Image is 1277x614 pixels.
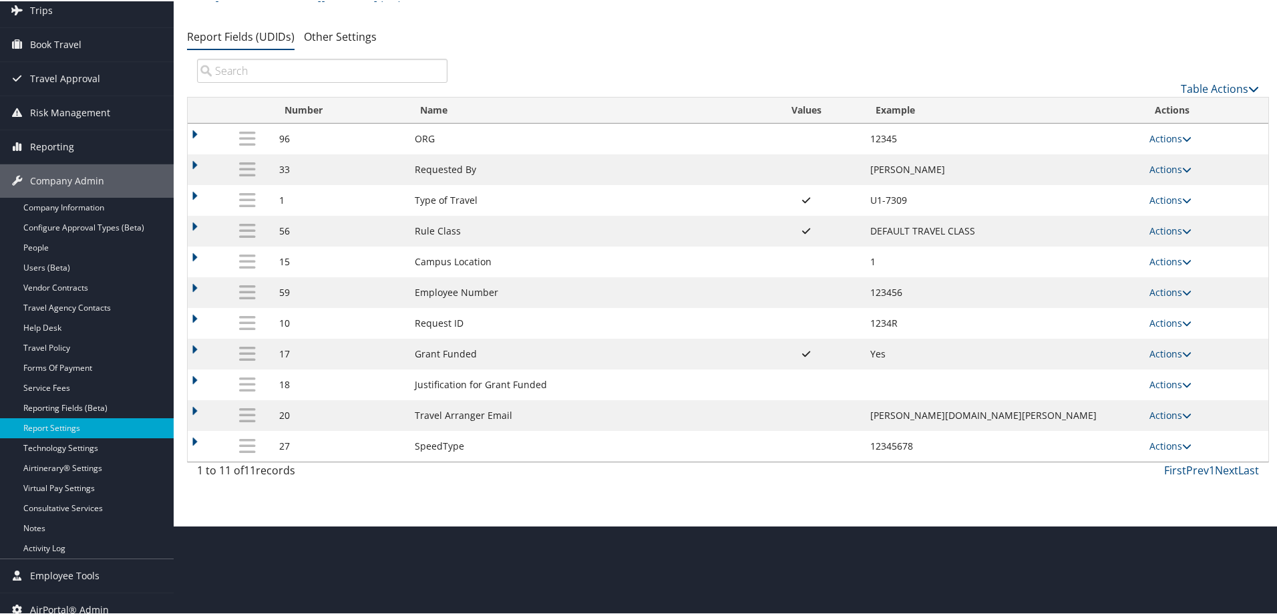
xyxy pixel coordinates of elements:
th: Number [272,96,408,122]
td: Campus Location [408,245,749,276]
td: Yes [864,337,1143,368]
td: 18 [272,368,408,399]
a: Actions [1149,346,1192,359]
td: 27 [272,430,408,460]
td: [PERSON_NAME][DOMAIN_NAME][PERSON_NAME] [864,399,1143,430]
a: Actions [1149,131,1192,144]
a: Actions [1149,254,1192,267]
td: 17 [272,337,408,368]
a: Actions [1149,223,1192,236]
a: Table Actions [1181,80,1259,95]
a: Prev [1186,462,1209,476]
span: Employee Tools [30,558,100,591]
a: Actions [1149,315,1192,328]
a: Other Settings [304,28,377,43]
th: : activate to sort column descending [222,96,272,122]
a: Actions [1149,377,1192,390]
td: Travel Arranger Email [408,399,749,430]
td: 1234R [864,307,1143,337]
td: 123456 [864,276,1143,307]
td: 33 [272,153,408,184]
td: 12345678 [864,430,1143,460]
a: Actions [1149,285,1192,297]
td: Type of Travel [408,184,749,214]
td: DEFAULT TRAVEL CLASS [864,214,1143,245]
a: First [1164,462,1186,476]
a: Actions [1149,408,1192,420]
a: Next [1215,462,1238,476]
a: Last [1238,462,1259,476]
td: Justification for Grant Funded [408,368,749,399]
td: Employee Number [408,276,749,307]
td: 1 [272,184,408,214]
td: Requested By [408,153,749,184]
span: Risk Management [30,95,110,128]
td: 1 [864,245,1143,276]
td: [PERSON_NAME] [864,153,1143,184]
td: 12345 [864,122,1143,153]
a: Actions [1149,192,1192,205]
th: Example [864,96,1143,122]
a: Actions [1149,162,1192,174]
td: 15 [272,245,408,276]
div: 1 to 11 of records [197,461,447,484]
td: SpeedType [408,430,749,460]
span: Company Admin [30,163,104,196]
td: Grant Funded [408,337,749,368]
td: Request ID [408,307,749,337]
td: Rule Class [408,214,749,245]
td: ORG [408,122,749,153]
a: 1 [1209,462,1215,476]
a: Report Fields (UDIDs) [187,28,295,43]
td: 96 [272,122,408,153]
span: 11 [244,462,256,476]
th: Name [408,96,749,122]
span: Travel Approval [30,61,100,94]
span: Reporting [30,129,74,162]
td: 56 [272,214,408,245]
td: U1-7309 [864,184,1143,214]
td: 20 [272,399,408,430]
th: Values [749,96,864,122]
th: Actions [1143,96,1268,122]
td: 59 [272,276,408,307]
a: Actions [1149,438,1192,451]
input: Search [197,57,447,82]
td: 10 [272,307,408,337]
span: Book Travel [30,27,81,60]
